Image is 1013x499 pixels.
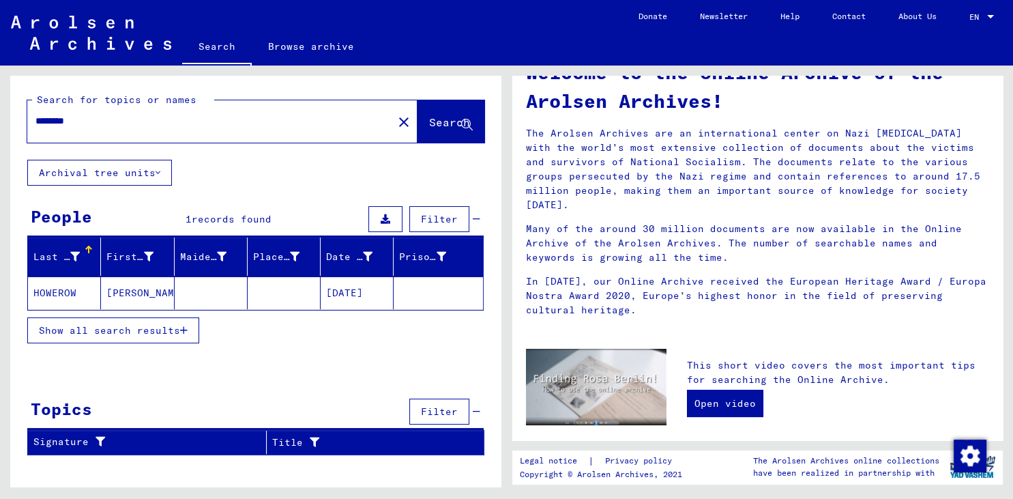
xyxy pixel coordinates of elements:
p: In [DATE], our Online Archive received the European Heritage Award / Europa Nostra Award 2020, Eu... [526,274,990,317]
div: Prisoner # [399,246,466,268]
div: Topics [31,397,92,421]
div: People [31,204,92,229]
div: Title [272,431,467,453]
span: Filter [421,213,458,225]
div: Last Name [33,246,100,268]
p: Many of the around 30 million documents are now available in the Online Archive of the Arolsen Ar... [526,222,990,265]
mat-cell: HOWEROW [28,276,101,309]
div: First Name [106,246,173,268]
span: EN [969,12,984,22]
button: Archival tree units [27,160,172,186]
a: Search [182,30,252,66]
mat-cell: [PERSON_NAME] [101,276,174,309]
div: | [520,454,688,468]
span: Show all search results [39,324,180,337]
div: Maiden Name [180,250,226,264]
p: This short video covers the most important tips for searching the Online Archive. [687,358,989,387]
img: video.jpg [526,349,666,425]
p: The Arolsen Archives online collections [753,455,939,467]
a: Privacy policy [594,454,688,468]
div: Prisoner # [399,250,445,264]
span: Search [429,115,470,129]
p: The Arolsen Archives are an international center on Nazi [MEDICAL_DATA] with the world’s most ext... [526,126,990,212]
div: Date of Birth [326,250,372,264]
span: 1 [186,213,192,225]
mat-header-cell: Prisoner # [394,238,482,276]
mat-header-cell: Maiden Name [175,238,248,276]
button: Filter [409,399,469,425]
div: Place of Birth [253,250,299,264]
mat-header-cell: Place of Birth [248,238,321,276]
p: have been realized in partnership with [753,467,939,479]
button: Search [417,100,484,143]
h1: Welcome to the Online Archive of the Arolsen Archives! [526,58,990,115]
button: Show all search results [27,317,199,343]
a: Open video [687,390,763,417]
mat-cell: [DATE] [321,276,394,309]
p: Copyright © Arolsen Archives, 2021 [520,468,688,481]
div: Change consent [953,439,986,472]
span: Filter [421,405,458,418]
div: Last Name [33,250,80,264]
img: Change consent [954,440,986,472]
div: First Name [106,250,153,264]
div: Signature [33,435,249,449]
button: Filter [409,206,469,232]
mat-header-cell: First Name [101,238,174,276]
div: Date of Birth [326,246,393,268]
a: Legal notice [520,454,588,468]
div: Signature [33,431,266,453]
div: Maiden Name [180,246,247,268]
mat-header-cell: Date of Birth [321,238,394,276]
button: Clear [390,108,417,135]
span: records found [192,213,271,225]
img: yv_logo.png [947,450,998,484]
div: Title [272,436,450,450]
a: Browse archive [252,30,370,63]
div: Place of Birth [253,246,320,268]
mat-label: Search for topics or names [37,94,196,106]
img: Arolsen_neg.svg [11,16,171,50]
mat-header-cell: Last Name [28,238,101,276]
mat-icon: close [396,114,412,130]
